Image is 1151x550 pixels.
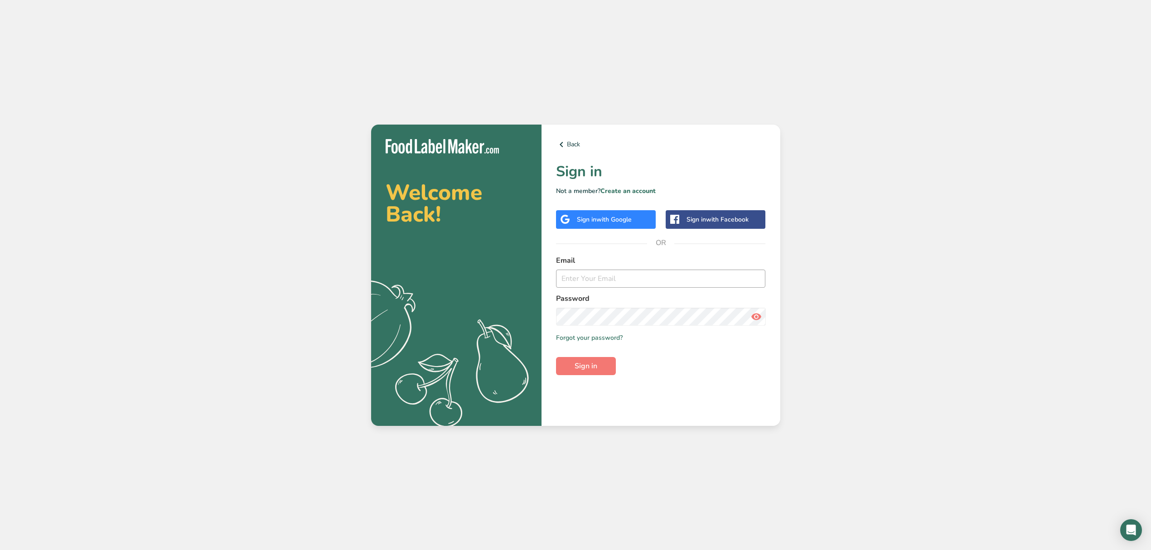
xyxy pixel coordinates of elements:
[575,361,597,371] span: Sign in
[386,182,527,225] h2: Welcome Back!
[647,229,674,256] span: OR
[556,357,616,375] button: Sign in
[600,187,656,195] a: Create an account
[556,293,766,304] label: Password
[386,139,499,154] img: Food Label Maker
[706,215,749,224] span: with Facebook
[687,215,749,224] div: Sign in
[556,161,766,183] h1: Sign in
[556,255,766,266] label: Email
[556,186,766,196] p: Not a member?
[556,333,623,343] a: Forgot your password?
[1120,519,1142,541] div: Open Intercom Messenger
[556,139,766,150] a: Back
[577,215,632,224] div: Sign in
[556,270,766,288] input: Enter Your Email
[596,215,632,224] span: with Google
